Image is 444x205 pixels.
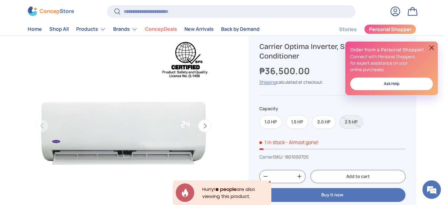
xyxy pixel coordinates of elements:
[273,154,309,160] span: |
[339,23,357,35] a: Stories
[221,23,260,35] a: Back by Demand
[350,78,433,90] a: Ask Help
[49,23,69,35] a: Shop All
[259,79,405,85] div: calculated at checkout.
[28,7,74,16] img: ConcepStore
[285,154,309,160] span: 1801000705
[259,154,273,160] a: Carrier
[259,188,405,202] button: Buy it now
[145,23,177,35] a: ConcepDeals
[259,105,278,112] legend: Capacity
[72,23,109,35] summary: Products
[259,139,285,146] span: 1 in stock
[3,138,117,160] textarea: Type your message and hit 'Enter'
[36,62,85,125] span: We're online!
[184,23,214,35] a: New Arrivals
[259,65,311,77] strong: ₱36,500.00
[350,53,433,73] p: Connect with Personal Shoppers for expert assistance on your online purchases.
[364,24,416,34] a: Personal Shopper
[268,180,271,183] div: Close
[369,27,412,32] span: Personal Shopper
[28,23,260,35] nav: Primary
[339,115,363,129] label: Sold out
[109,23,141,35] summary: Brands
[324,23,416,35] nav: Secondary
[286,139,319,146] p: - Almost gone!
[259,79,276,85] a: Shipping
[274,154,284,160] span: SKU:
[28,23,42,35] a: Home
[350,46,433,53] h2: Order from a Personal Shopper!
[259,42,405,61] h1: Carrier Optima Inverter, Split Type Air Conditioner
[32,34,104,42] div: Chat with us now
[101,3,116,18] div: Minimize live chat window
[310,170,405,183] button: Add to cart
